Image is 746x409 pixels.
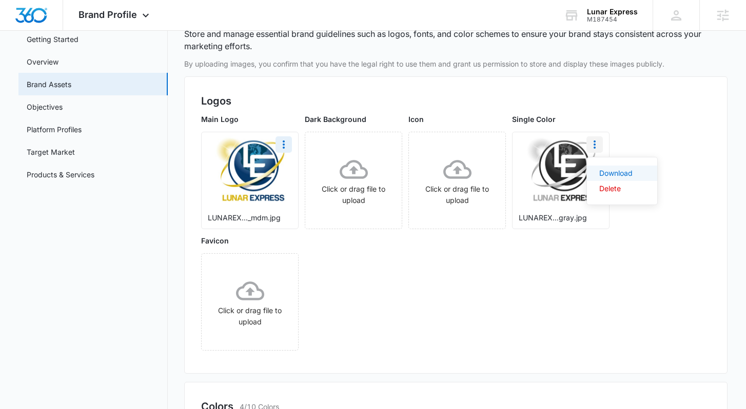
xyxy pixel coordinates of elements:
[27,169,94,180] a: Products & Services
[27,147,75,157] a: Target Market
[276,136,292,153] button: More
[587,16,638,23] div: account id
[201,235,299,246] p: Favicon
[202,254,298,350] span: Click or drag file to upload
[202,277,298,328] div: Click or drag file to upload
[599,185,633,192] div: Delete
[201,93,710,109] h2: Logos
[587,8,638,16] div: account name
[184,58,727,69] p: By uploading images, you confirm that you have the legal right to use them and grant us permissio...
[27,79,71,90] a: Brand Assets
[599,166,645,181] a: Download
[587,181,657,196] button: Delete
[78,9,137,20] span: Brand Profile
[519,212,603,223] p: LUNAREX...gray.jpg
[208,212,292,223] p: LUNAREX..._mdm.jpg
[27,124,82,135] a: Platform Profiles
[409,132,505,229] span: Click or drag file to upload
[184,28,727,52] p: Store and manage essential brand guidelines such as logos, fonts, and color schemes to ensure you...
[27,56,58,67] a: Overview
[525,135,597,202] img: User uploaded logo
[214,135,286,203] img: User uploaded logo
[512,114,610,125] p: Single Color
[599,170,633,177] div: Download
[409,155,505,206] div: Click or drag file to upload
[305,155,402,206] div: Click or drag file to upload
[305,132,402,229] span: Click or drag file to upload
[305,114,402,125] p: Dark Background
[27,101,63,112] a: Objectives
[201,114,299,125] p: Main Logo
[586,136,603,153] button: More
[587,166,657,181] button: Download
[27,34,78,45] a: Getting Started
[408,114,506,125] p: Icon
